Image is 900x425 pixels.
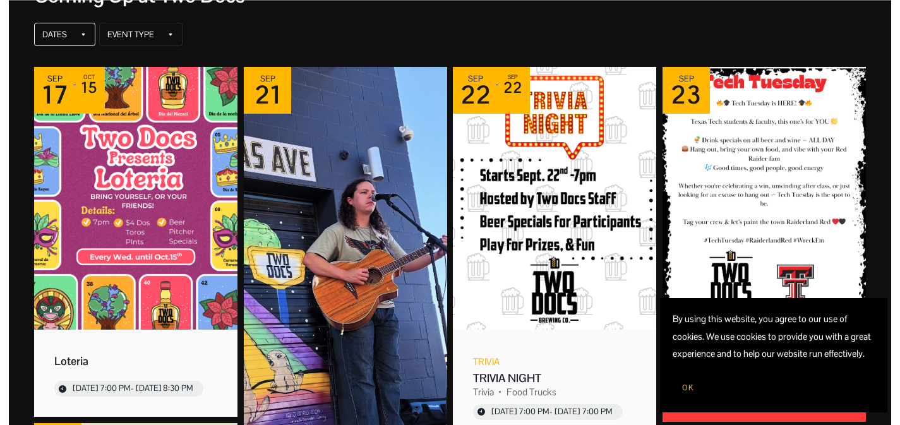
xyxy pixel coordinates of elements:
div: Start time: 7:00 PM, end time: 8:30 PM [73,384,193,395]
div: Dates [42,30,67,40]
div: Sep [671,75,702,83]
div: 15 [81,80,97,95]
div: Event date: September 21 [244,67,291,114]
div: Start time: 7:00 PM, end time: 7:00 PM [491,407,613,417]
div: Event tags [473,386,636,398]
div: Event: Loteria [31,64,241,420]
div: Food Trucks [507,386,556,398]
div: Event name [473,371,636,386]
button: OK [673,376,703,400]
p: By using this website, you agree to our use of cookies. We use cookies to provide you with a grea... [673,311,875,363]
section: Cookie banner [660,298,887,412]
div: Event: Tech Tuesday [659,64,869,425]
div: Event Type [107,30,154,40]
div: 22 [503,80,522,95]
div: Sep [460,75,491,83]
div: 22 [460,83,491,106]
div: Sep [255,75,281,83]
div: Event dates: September 22 - September 22 [453,67,530,114]
span: OK [682,383,693,393]
div: Trivia [473,386,494,398]
div: Sep [42,75,68,83]
div: Sep [503,75,522,80]
div: Event name [54,354,217,368]
div: 23 [671,83,702,106]
img: Picture for 'Loteria' event [34,67,237,330]
img: Picture for 'TRIVIA NIGHT' event [453,67,656,330]
div: 17 [42,83,68,106]
div: Event date: September 23 [663,67,710,114]
div: Event category [473,356,500,368]
div: 21 [255,83,281,106]
img: Picture for 'Tech Tuesday' event [663,67,866,330]
div: Oct [81,75,97,80]
div: Event dates: September 17 - October 15 [34,67,105,114]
